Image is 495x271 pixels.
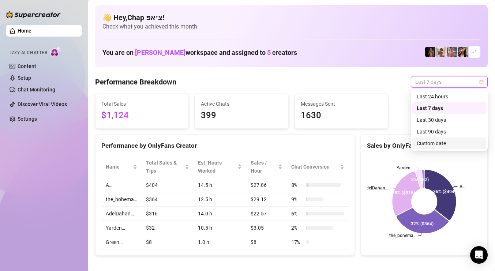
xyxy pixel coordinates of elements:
img: Yarden [447,47,457,57]
text: Yarden… [397,165,413,170]
td: $316 [142,207,194,221]
td: AdelDahan… [101,207,142,221]
span: 17 % [291,238,303,246]
span: $1,124 [101,109,183,123]
td: 14.0 h [194,207,246,221]
div: Last 7 days [412,102,486,114]
a: Setup [18,75,31,81]
a: Home [18,28,31,34]
span: 399 [201,109,282,123]
span: 2 % [291,224,303,232]
img: Green [436,47,446,57]
span: [PERSON_NAME] [135,49,185,56]
div: Last 90 days [417,128,482,136]
a: Chat Monitoring [18,87,55,93]
a: Discover Viral Videos [18,101,67,107]
span: 6 % [291,210,303,218]
span: 1630 [301,109,382,123]
div: Last 7 days [417,104,482,112]
div: Open Intercom Messenger [470,246,488,264]
span: calendar [479,80,484,84]
text: A… [460,184,465,189]
th: Chat Conversion [287,156,349,178]
h4: 👋 Hey, Chap צ׳אפ ! [102,12,480,23]
img: AI Chatter [50,46,61,57]
td: $27.86 [246,178,287,192]
img: AdelDahan [458,47,468,57]
td: A… [101,178,142,192]
th: Name [101,156,142,178]
div: Sales by OnlyFans Creator [367,141,481,151]
td: $404 [142,178,194,192]
h1: You are on workspace and assigned to creators [102,49,297,57]
div: Last 30 days [417,116,482,124]
text: AdelDahan… [363,185,388,191]
span: 5 [267,49,271,56]
div: Last 24 hours [412,91,486,102]
span: Last 7 days [415,76,483,87]
div: Custom date [417,139,482,147]
td: 10.5 h [194,221,246,235]
img: the_bohema [425,47,435,57]
a: Settings [18,116,37,122]
span: 8 % [291,181,303,189]
td: 14.5 h [194,178,246,192]
span: Sales / Hour [251,159,277,175]
h4: Performance Breakdown [95,77,176,87]
div: Last 24 hours [417,93,482,101]
a: Content [18,63,36,69]
span: Name [106,163,131,171]
text: the_bohema… [389,233,416,238]
th: Sales / Hour [246,156,287,178]
span: 9 % [291,195,303,203]
div: Last 30 days [412,114,486,126]
td: $29.12 [246,192,287,207]
span: Messages Sent [301,100,382,108]
span: Total Sales [101,100,183,108]
span: + 1 [472,48,477,56]
div: Last 90 days [412,126,486,138]
span: Total Sales & Tips [146,159,183,175]
div: Est. Hours Worked [198,159,236,175]
td: Yarden… [101,221,142,235]
td: $364 [142,192,194,207]
td: $22.57 [246,207,287,221]
div: Performance by OnlyFans Creator [101,141,349,151]
td: 1.0 h [194,235,246,249]
span: Chat Conversion [291,163,338,171]
img: logo-BBDzfeDw.svg [6,11,61,18]
td: Green… [101,235,142,249]
td: $8 [142,235,194,249]
div: Custom date [412,138,486,149]
span: Izzy AI Chatter [10,49,47,56]
td: $32 [142,221,194,235]
td: $3.05 [246,221,287,235]
td: $8 [246,235,287,249]
td: the_bohema… [101,192,142,207]
td: 12.5 h [194,192,246,207]
th: Total Sales & Tips [142,156,194,178]
span: Check what you achieved this month [102,23,480,31]
span: Active Chats [201,100,282,108]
